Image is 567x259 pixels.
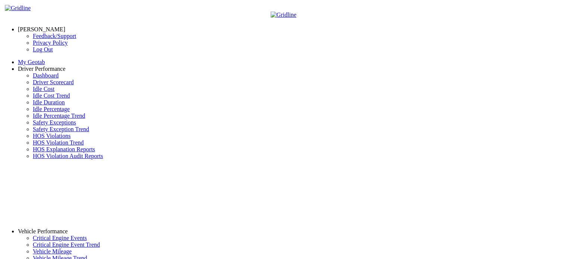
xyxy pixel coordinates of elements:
[33,241,100,248] a: Critical Engine Event Trend
[33,153,103,159] a: HOS Violation Audit Reports
[33,106,70,112] a: Idle Percentage
[18,66,66,72] a: Driver Performance
[33,46,53,53] a: Log Out
[33,92,70,99] a: Idle Cost Trend
[18,59,45,65] a: My Geotab
[33,248,72,255] a: Vehicle Mileage
[33,139,84,146] a: HOS Violation Trend
[5,5,31,12] img: Gridline
[33,133,70,139] a: HOS Violations
[33,72,59,79] a: Dashboard
[33,235,87,241] a: Critical Engine Events
[33,33,76,39] a: Feedback/Support
[33,79,74,85] a: Driver Scorecard
[18,26,65,32] a: [PERSON_NAME]
[33,126,89,132] a: Safety Exception Trend
[33,119,76,126] a: Safety Exceptions
[33,40,68,46] a: Privacy Policy
[33,86,54,92] a: Idle Cost
[33,146,95,152] a: HOS Explanation Reports
[33,113,85,119] a: Idle Percentage Trend
[18,228,68,234] a: Vehicle Performance
[33,99,65,105] a: Idle Duration
[271,12,296,18] img: Gridline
